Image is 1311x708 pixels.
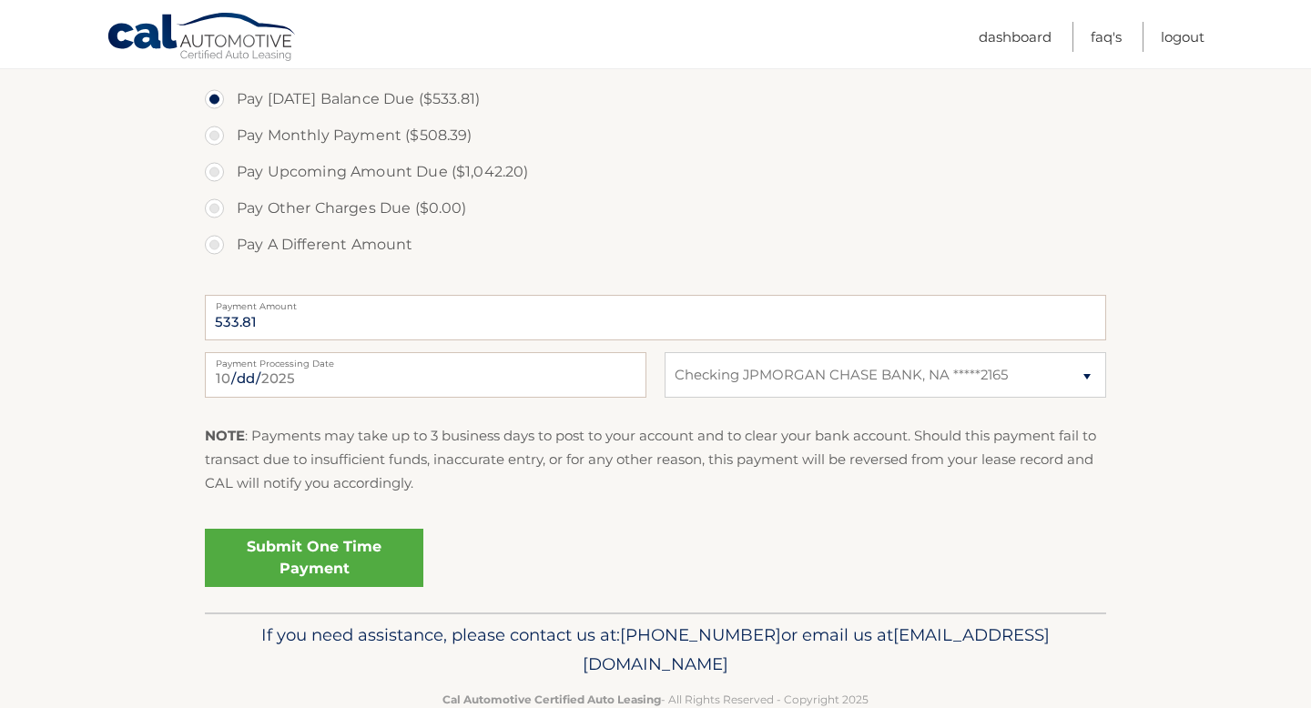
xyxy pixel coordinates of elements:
[620,624,781,645] span: [PHONE_NUMBER]
[205,352,646,398] input: Payment Date
[205,154,1106,190] label: Pay Upcoming Amount Due ($1,042.20)
[583,624,1050,674] span: [EMAIL_ADDRESS][DOMAIN_NAME]
[205,427,245,444] strong: NOTE
[1161,22,1204,52] a: Logout
[442,693,661,706] strong: Cal Automotive Certified Auto Leasing
[205,352,646,367] label: Payment Processing Date
[107,12,298,65] a: Cal Automotive
[1091,22,1122,52] a: FAQ's
[205,117,1106,154] label: Pay Monthly Payment ($508.39)
[205,424,1106,496] p: : Payments may take up to 3 business days to post to your account and to clear your bank account....
[979,22,1052,52] a: Dashboard
[205,529,423,587] a: Submit One Time Payment
[205,190,1106,227] label: Pay Other Charges Due ($0.00)
[205,295,1106,340] input: Payment Amount
[205,295,1106,309] label: Payment Amount
[205,81,1106,117] label: Pay [DATE] Balance Due ($533.81)
[217,621,1094,679] p: If you need assistance, please contact us at: or email us at
[205,227,1106,263] label: Pay A Different Amount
